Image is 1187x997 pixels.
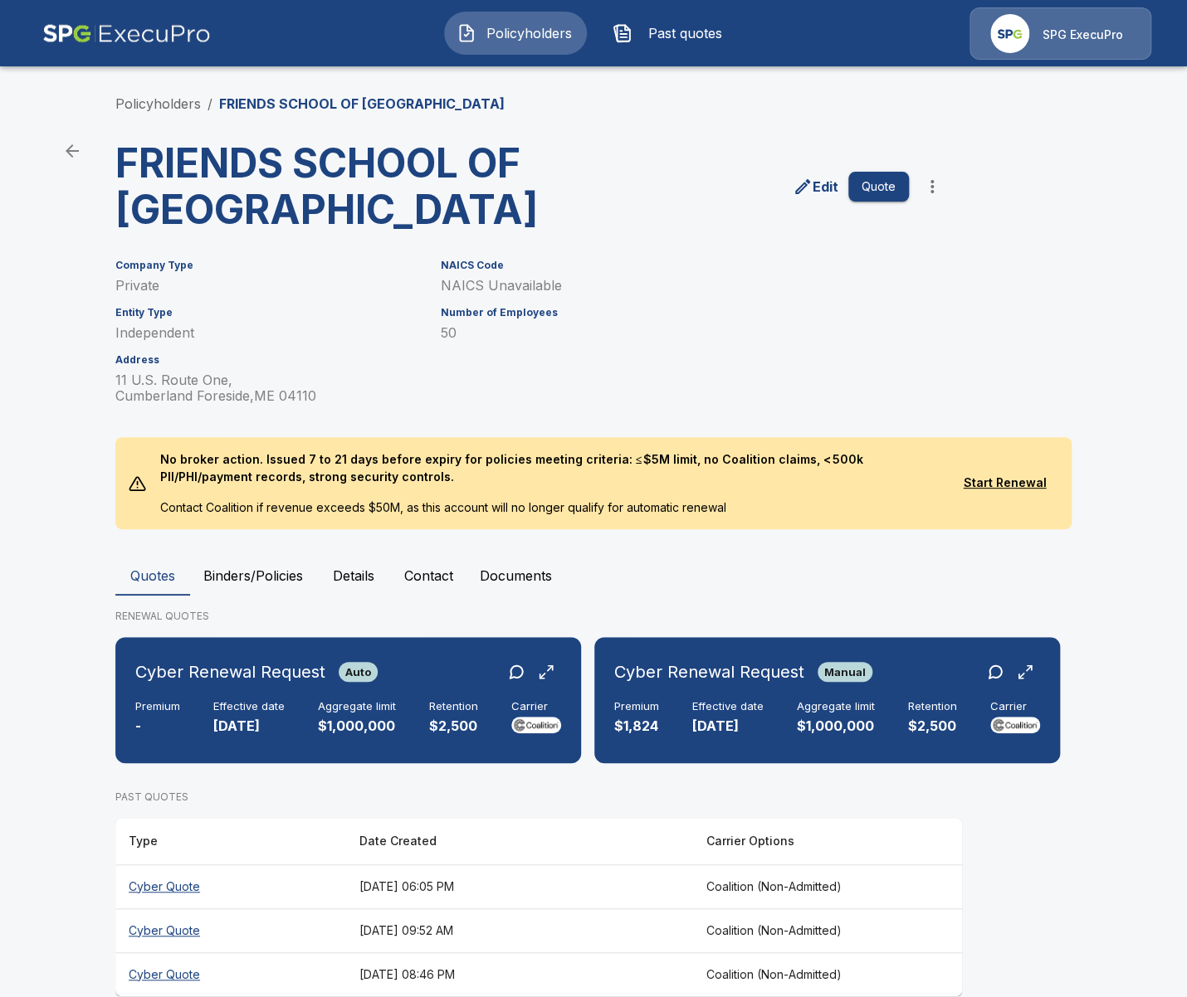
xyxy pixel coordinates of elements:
[457,23,476,43] img: Policyholders Icon
[56,134,89,168] a: back
[614,717,659,736] p: $1,824
[511,717,561,733] img: Carrier
[213,700,285,713] h6: Effective date
[990,14,1029,53] img: Agency Icon
[441,278,909,294] p: NAICS Unavailable
[692,818,962,865] th: Carrier Options
[115,325,421,341] p: Independent
[115,278,421,294] p: Private
[115,260,421,271] h6: Company Type
[135,700,180,713] h6: Premium
[115,354,421,366] h6: Address
[951,468,1058,498] button: Start Renewal
[441,307,909,319] h6: Number of Employees
[813,177,838,197] p: Edit
[692,700,764,713] h6: Effective date
[213,717,285,736] p: [DATE]
[115,908,346,952] th: Cyber Quote
[316,556,391,596] button: Details
[692,952,962,996] th: Coalition (Non-Admitted)
[970,7,1151,60] a: Agency IconSPG ExecuPro
[600,12,743,55] button: Past quotes IconPast quotes
[391,556,466,596] button: Contact
[346,818,692,865] th: Date Created
[115,609,1072,624] p: RENEWAL QUOTES
[208,94,212,114] li: /
[115,790,962,805] p: PAST QUOTES
[614,659,804,685] h6: Cyber Renewal Request
[916,170,949,203] button: more
[639,23,730,43] span: Past quotes
[818,665,872,678] span: Manual
[441,325,909,341] p: 50
[42,7,211,60] img: AA Logo
[115,140,525,233] h3: FRIENDS SCHOOL OF [GEOGRAPHIC_DATA]
[115,307,421,319] h6: Entity Type
[990,717,1040,733] img: Carrier
[115,818,962,996] table: responsive table
[797,717,875,736] p: $1,000,000
[908,700,957,713] h6: Retention
[990,700,1040,713] h6: Carrier
[444,12,587,55] button: Policyholders IconPolicyholders
[483,23,574,43] span: Policyholders
[692,864,962,908] th: Coalition (Non-Admitted)
[115,818,346,865] th: Type
[346,952,692,996] th: [DATE] 08:46 PM
[115,556,190,596] button: Quotes
[441,260,909,271] h6: NAICS Code
[115,372,421,404] p: 11 U.S. Route One, Cumberland Foreside , ME 04110
[318,717,396,736] p: $1,000,000
[613,23,633,43] img: Past quotes Icon
[848,172,909,202] button: Quote
[147,437,951,498] p: No broker action. Issued 7 to 21 days before expiry for policies meeting criteria: ≤ $5M limit, n...
[789,173,842,200] a: edit
[115,95,201,112] a: Policyholders
[135,717,180,736] p: -
[614,700,659,713] h6: Premium
[797,700,875,713] h6: Aggregate limit
[115,94,505,114] nav: breadcrumb
[429,717,478,736] p: $2,500
[115,556,1072,596] div: policyholder tabs
[466,556,565,596] button: Documents
[429,700,478,713] h6: Retention
[1043,27,1123,43] p: SPG ExecuPro
[908,717,957,736] p: $2,500
[511,700,561,713] h6: Carrier
[190,556,316,596] button: Binders/Policies
[346,864,692,908] th: [DATE] 06:05 PM
[135,659,325,685] h6: Cyber Renewal Request
[692,908,962,952] th: Coalition (Non-Admitted)
[318,700,396,713] h6: Aggregate limit
[339,665,378,678] span: Auto
[219,94,505,114] p: FRIENDS SCHOOL OF [GEOGRAPHIC_DATA]
[115,864,346,908] th: Cyber Quote
[692,717,764,736] p: [DATE]
[147,498,951,529] p: Contact Coalition if revenue exceeds $50M, as this account will no longer qualify for automatic r...
[115,952,346,996] th: Cyber Quote
[346,908,692,952] th: [DATE] 09:52 AM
